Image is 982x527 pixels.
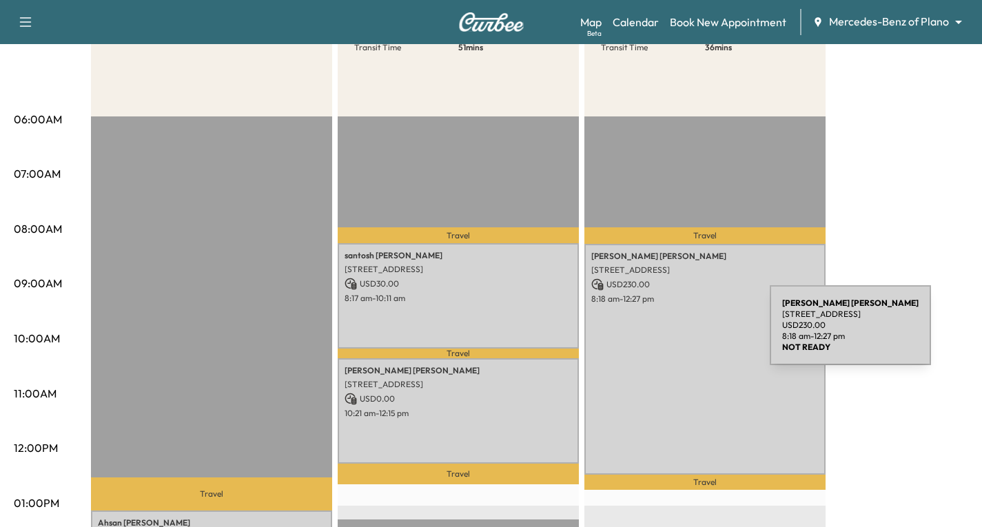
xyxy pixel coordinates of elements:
[14,330,60,347] p: 10:00AM
[354,42,458,53] p: Transit Time
[591,265,819,276] p: [STREET_ADDRESS]
[782,309,919,320] p: [STREET_ADDRESS]
[670,14,786,30] a: Book New Appointment
[458,12,524,32] img: Curbee Logo
[345,379,572,390] p: [STREET_ADDRESS]
[338,464,579,484] p: Travel
[14,220,62,237] p: 08:00AM
[613,14,659,30] a: Calendar
[345,408,572,419] p: 10:21 am - 12:15 pm
[345,250,572,261] p: santosh [PERSON_NAME]
[14,111,62,127] p: 06:00AM
[345,293,572,304] p: 8:17 am - 10:11 am
[338,227,579,243] p: Travel
[782,298,919,308] b: [PERSON_NAME] [PERSON_NAME]
[591,251,819,262] p: [PERSON_NAME] [PERSON_NAME]
[14,275,62,291] p: 09:00AM
[14,440,58,456] p: 12:00PM
[458,42,562,53] p: 51 mins
[91,477,332,510] p: Travel
[338,349,579,358] p: Travel
[345,365,572,376] p: [PERSON_NAME] [PERSON_NAME]
[14,165,61,182] p: 07:00AM
[591,293,819,304] p: 8:18 am - 12:27 pm
[782,320,919,331] p: USD 230.00
[580,14,602,30] a: MapBeta
[782,342,830,352] b: NOT READY
[829,14,949,30] span: Mercedes-Benz of Plano
[584,227,826,244] p: Travel
[345,264,572,275] p: [STREET_ADDRESS]
[584,475,826,490] p: Travel
[345,393,572,405] p: USD 0.00
[705,42,809,53] p: 36 mins
[782,331,919,342] p: 8:18 am - 12:27 pm
[14,495,59,511] p: 01:00PM
[591,278,819,291] p: USD 230.00
[601,42,705,53] p: Transit Time
[345,278,572,290] p: USD 30.00
[14,385,57,402] p: 11:00AM
[587,28,602,39] div: Beta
